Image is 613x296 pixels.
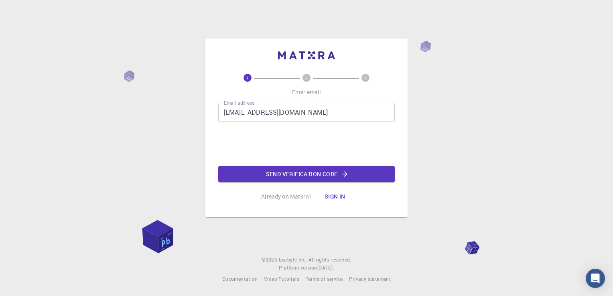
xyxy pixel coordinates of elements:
span: Platform version [279,264,317,272]
span: All rights reserved. [309,256,351,264]
button: Send verification code [218,166,395,182]
span: Privacy statement [349,276,391,282]
text: 2 [305,75,308,81]
span: Exabyte Inc. [279,256,307,263]
p: Enter email [292,88,321,96]
span: Terms of service [306,276,343,282]
a: Documentation [222,275,258,283]
iframe: reCAPTCHA [246,128,367,160]
button: Sign in [318,189,352,205]
a: [DATE]. [317,264,334,272]
a: Exabyte Inc. [279,256,307,264]
div: Open Intercom Messenger [586,269,605,288]
span: Video Tutorials [264,276,299,282]
span: © 2025 [262,256,278,264]
p: Already on Mat3ra? [261,193,312,201]
label: Email address [224,99,254,106]
a: Terms of service [306,275,343,283]
span: [DATE] . [317,264,334,271]
text: 3 [364,75,367,81]
a: Privacy statement [349,275,391,283]
text: 1 [246,75,249,81]
span: Documentation [222,276,258,282]
a: Video Tutorials [264,275,299,283]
